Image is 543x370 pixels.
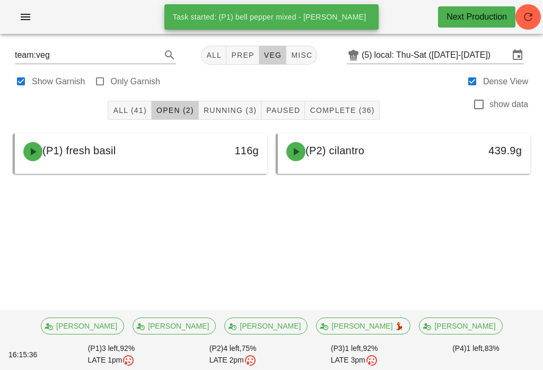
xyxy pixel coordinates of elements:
[259,46,287,65] button: veg
[309,106,374,114] span: Complete (36)
[203,106,257,114] span: Running (3)
[446,11,507,23] div: Next Production
[201,46,226,65] button: All
[266,106,300,114] span: Paused
[483,76,528,87] label: Dense View
[286,46,317,65] button: misc
[111,76,160,87] label: Only Garnish
[199,101,261,120] button: Running (3)
[264,51,282,59] span: veg
[209,142,259,159] div: 116g
[226,46,259,65] button: prep
[156,106,194,114] span: Open (2)
[291,51,312,59] span: misc
[112,106,146,114] span: All (41)
[472,142,522,159] div: 439.9g
[261,101,305,120] button: Paused
[305,101,379,120] button: Complete (36)
[108,101,151,120] button: All (41)
[32,76,85,87] label: Show Garnish
[489,99,528,110] label: show data
[305,145,364,156] span: (P2) cilantro
[42,145,116,156] span: (P1) fresh basil
[362,50,374,60] div: (5)
[206,51,222,59] span: All
[152,101,199,120] button: Open (2)
[231,51,254,59] span: prep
